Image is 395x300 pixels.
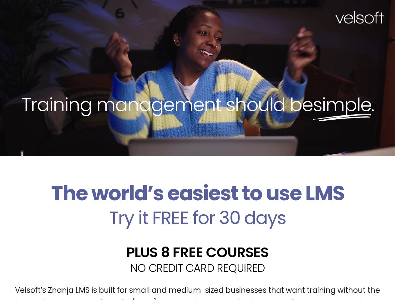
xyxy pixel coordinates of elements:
h2: NO CREDIT CARD REQUIRED [5,262,390,273]
h2: Try it FREE for 30 days [5,209,390,227]
span: simple [313,92,371,118]
h2: Training management should be . [11,92,384,117]
h2: The world’s easiest to use LMS [5,181,390,206]
h2: PLUS 8 FREE COURSES [5,245,390,259]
